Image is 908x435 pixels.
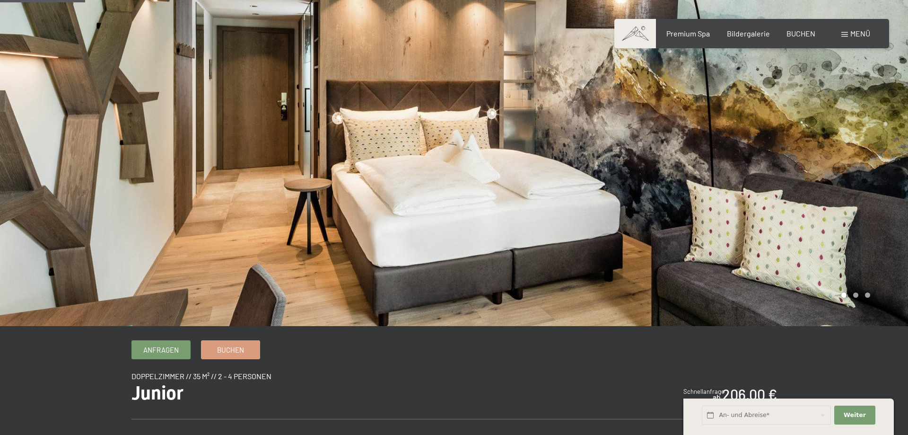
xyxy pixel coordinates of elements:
[666,29,710,38] a: Premium Spa
[683,388,725,395] span: Schnellanfrage
[217,345,244,355] span: Buchen
[201,341,260,359] a: Buchen
[131,372,271,381] span: Doppelzimmer // 35 m² // 2 - 4 Personen
[834,406,875,425] button: Weiter
[727,29,770,38] a: Bildergalerie
[786,29,815,38] a: BUCHEN
[850,29,870,38] span: Menü
[132,341,190,359] a: Anfragen
[722,386,777,403] b: 206,00 €
[844,411,866,419] span: Weiter
[143,345,179,355] span: Anfragen
[131,382,183,404] span: Junior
